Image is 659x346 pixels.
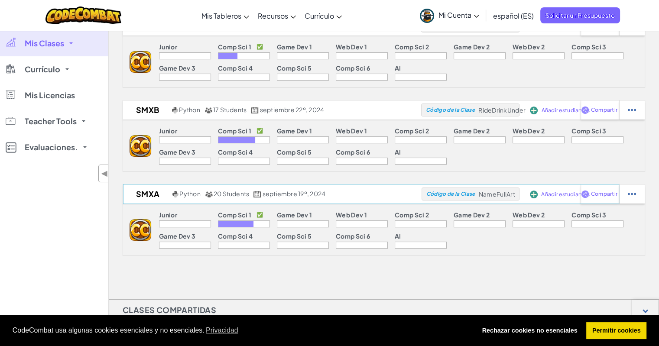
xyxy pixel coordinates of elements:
p: AI [395,65,401,71]
span: Mis Clases [25,39,64,47]
img: calendar.svg [251,107,259,113]
span: NameFullArt [479,190,515,198]
a: Currículo [300,4,346,27]
span: Mi Cuenta [438,10,479,19]
p: ✅ [256,211,263,218]
span: Mis Tableros [201,11,241,20]
p: Game Dev 3 [159,233,195,239]
img: avatar [420,9,434,23]
p: Web Dev 2 [513,43,545,50]
a: Solicitar un Presupuesto [540,7,620,23]
p: Comp Sci 1 [218,43,251,50]
span: Python [179,106,200,113]
span: Añadir estudiantes [541,108,590,113]
img: python.png [172,107,179,113]
a: deny cookies [476,322,583,340]
img: logo [130,51,151,73]
p: Comp Sci 3 [571,211,606,218]
a: learn more about cookies [205,324,240,337]
span: Currículo [25,65,60,73]
p: Comp Sci 2 [395,211,429,218]
p: Comp Sci 6 [336,149,370,155]
span: 17 Students [213,106,247,113]
a: allow cookies [586,322,646,340]
p: Junior [159,43,177,50]
img: calendar.svg [253,191,261,197]
img: python.png [172,191,179,197]
span: CodeCombat usa algunas cookies esenciales y no esenciales. [13,324,469,337]
h2: smxB [123,103,170,116]
p: Web Dev 2 [513,211,545,218]
p: Comp Sci 5 [277,233,312,239]
span: Código de la Clase [426,191,475,197]
p: Comp Sci 1 [218,127,251,134]
p: Comp Sci 5 [277,149,312,155]
p: Game Dev 3 [159,65,195,71]
p: AI [395,233,401,239]
img: IconAddStudents.svg [530,107,538,114]
p: Junior [159,211,177,218]
p: Comp Sci 6 [336,233,370,239]
p: Web Dev 1 [336,211,367,218]
a: Mis Tableros [197,4,253,27]
p: Web Dev 1 [336,43,367,50]
a: Mi Cuenta [416,2,484,29]
p: Comp Sci 4 [218,149,253,155]
span: septiembre 22º, 2024 [260,106,325,113]
a: smxA Python 20 Students septiembre 19º, 2024 [123,188,422,200]
img: logo [130,135,151,157]
a: español (ES) [489,4,538,27]
span: Recursos [258,11,288,20]
img: IconAddStudents.svg [530,191,538,198]
img: IconStudentEllipsis.svg [628,106,636,114]
p: Comp Sci 3 [571,43,606,50]
span: ◀ [101,167,108,180]
a: Recursos [253,4,300,27]
span: RideDrinkUnder [478,106,526,114]
p: Game Dev 1 [277,127,312,134]
span: Python [179,190,200,197]
p: Game Dev 2 [454,127,490,134]
img: IconShare_Purple.svg [581,190,589,198]
span: español (ES) [493,11,534,20]
p: Comp Sci 4 [218,65,253,71]
p: Comp Sci 5 [277,65,312,71]
span: 20 Students [214,190,250,197]
p: Comp Sci 4 [218,233,253,239]
a: smxB Python 17 Students septiembre 22º, 2024 [123,103,421,116]
h2: smxA [123,188,170,200]
span: Mis Licencias [25,91,75,99]
img: logo [130,219,151,241]
span: Compartir [591,107,617,113]
p: Web Dev 2 [513,127,545,134]
span: Compartir [591,191,617,197]
img: IconStudentEllipsis.svg [628,190,636,198]
p: ✅ [256,43,263,50]
p: Comp Sci 2 [395,43,429,50]
p: Game Dev 2 [454,211,490,218]
img: MultipleUsers.png [205,191,213,197]
p: Junior [159,127,177,134]
h1: Clases Compartidas [109,299,230,321]
span: Evaluaciones. [25,143,78,151]
p: Comp Sci 3 [571,127,606,134]
p: Game Dev 1 [277,211,312,218]
img: CodeCombat logo [45,6,121,24]
span: Añadir estudiantes [541,192,590,197]
p: Comp Sci 1 [218,211,251,218]
p: Game Dev 1 [277,43,312,50]
p: Game Dev 2 [454,43,490,50]
p: Game Dev 3 [159,149,195,155]
p: ✅ [256,127,263,134]
span: Currículo [305,11,334,20]
span: Código de la Clase [426,107,475,113]
img: MultipleUsers.png [205,107,212,113]
p: Web Dev 1 [336,127,367,134]
img: IconShare_Purple.svg [581,106,589,114]
p: Comp Sci 2 [395,127,429,134]
p: AI [395,149,401,155]
p: Comp Sci 6 [336,65,370,71]
span: Teacher Tools [25,117,77,125]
